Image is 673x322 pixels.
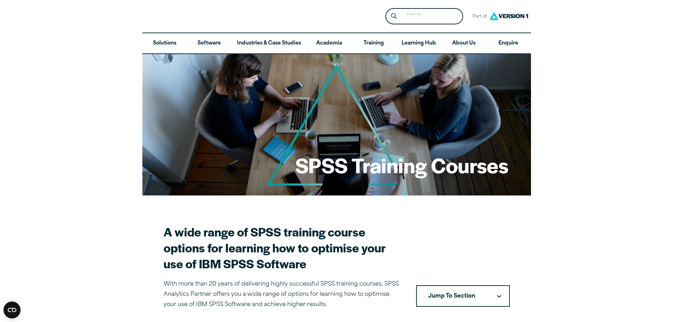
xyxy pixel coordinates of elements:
[497,295,501,298] svg: Downward pointing chevron
[4,301,20,318] button: Open CMP widget
[164,279,399,310] p: With more than 20 years of delivering highly successful SPSS training courses, SPSS Analytics Par...
[351,33,396,54] a: Training
[142,33,187,54] a: Solutions
[295,151,508,179] h1: SPSS Training Courses
[442,33,486,54] a: About Us
[187,33,231,54] a: Software
[144,7,200,25] img: SPSS Analytics Partner
[307,33,351,54] a: Academia
[488,10,530,23] img: Version1 Logo
[142,33,531,54] nav: Desktop version of site main menu
[486,33,531,54] a: Enquire
[416,285,510,307] button: Jump To SectionDownward pointing chevron
[416,285,510,307] nav: Table of Contents
[396,33,442,54] a: Learning Hub
[469,12,488,22] span: Part of
[385,8,463,25] form: Site Header Search Form
[391,13,397,19] svg: Search magnifying glass icon
[164,224,399,271] h2: A wide range of SPSS training course options for learning how to optimise your use of IBM SPSS So...
[231,33,307,54] a: Industries & Case Studies
[387,10,400,23] button: Search magnifying glass icon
